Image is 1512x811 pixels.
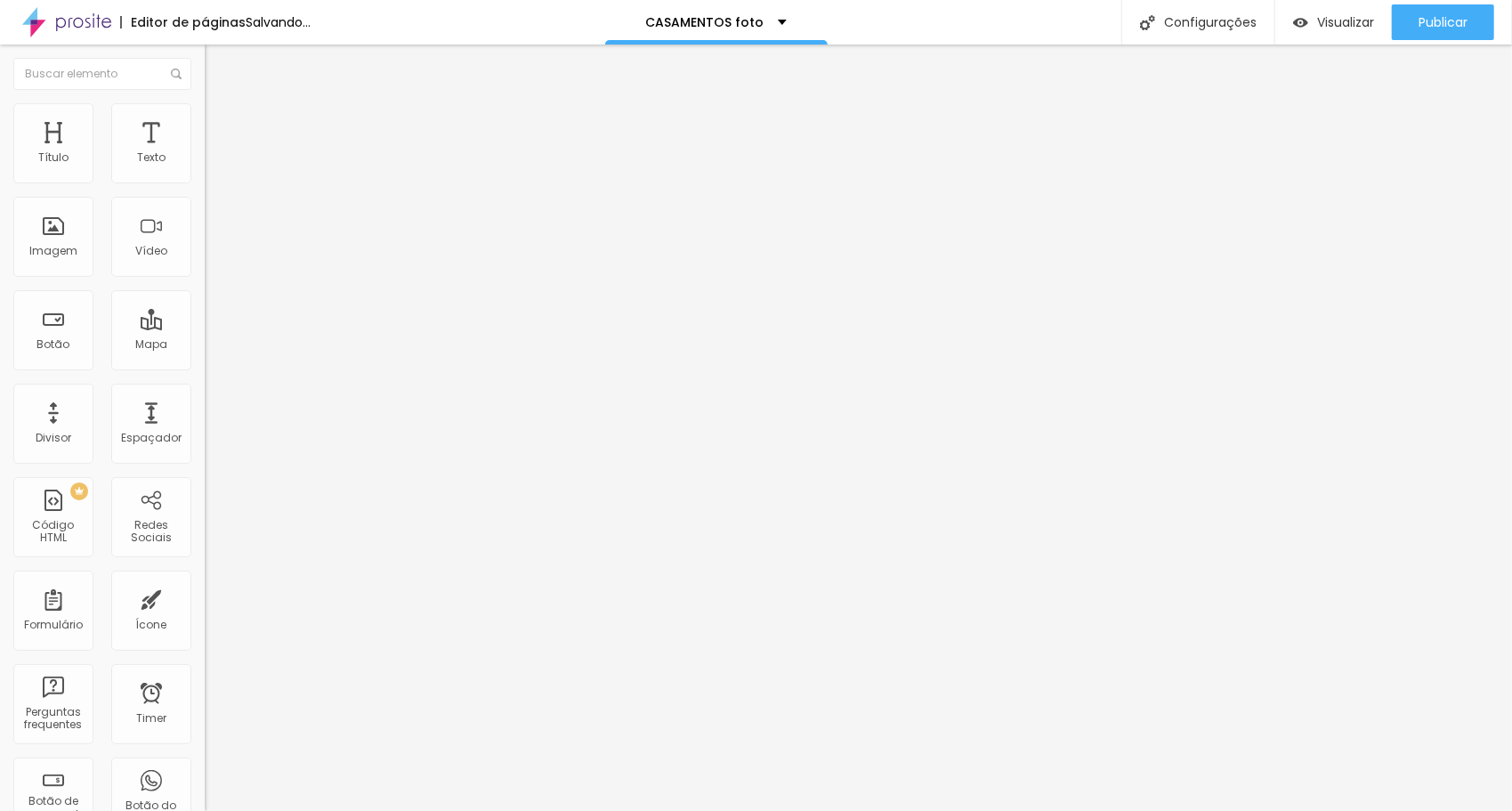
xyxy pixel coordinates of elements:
[137,151,166,164] div: Texto
[13,58,191,90] input: Buscar elemento
[36,432,71,444] div: Divisor
[1419,15,1468,29] span: Publicar
[246,16,311,28] div: Salvando...
[136,619,167,631] div: Ícone
[135,338,167,351] div: Mapa
[37,338,70,351] div: Botão
[1293,15,1308,30] img: view-1.svg
[1275,4,1392,40] button: Visualizar
[29,245,77,257] div: Imagem
[18,519,88,545] div: Código HTML
[171,69,182,79] img: Icone
[135,245,167,257] div: Vídeo
[18,706,88,732] div: Perguntas frequentes
[1392,4,1494,40] button: Publicar
[1317,15,1374,29] span: Visualizar
[1140,15,1155,30] img: Icone
[136,712,166,725] div: Timer
[38,151,69,164] div: Título
[121,432,182,444] div: Espaçador
[646,16,764,28] p: CASAMENTOS foto
[116,519,186,545] div: Redes Sociais
[24,619,83,631] div: Formulário
[120,16,246,28] div: Editor de páginas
